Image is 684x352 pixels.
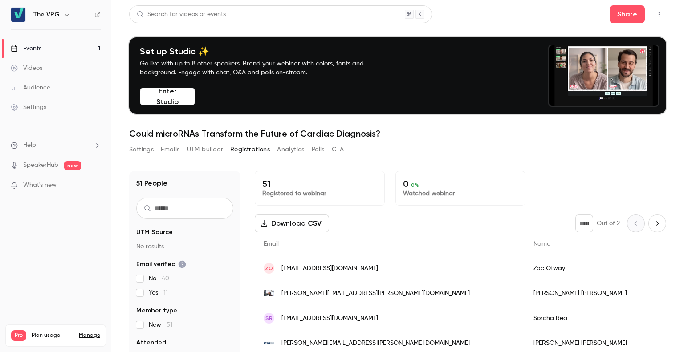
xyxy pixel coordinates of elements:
h1: Could microRNAs Transform the Future of Cardiac Diagnosis? [129,128,666,139]
button: Next page [648,214,666,232]
button: Download CSV [255,214,329,232]
a: Manage [79,332,100,339]
li: help-dropdown-opener [11,141,101,150]
div: Settings [11,103,46,112]
span: [PERSON_NAME][EMAIL_ADDRESS][PERSON_NAME][DOMAIN_NAME] [281,289,470,298]
span: Yes [149,288,168,297]
div: Events [11,44,41,53]
span: New [149,320,172,329]
span: [EMAIL_ADDRESS][DOMAIN_NAME] [281,264,378,273]
span: Plan usage [32,332,73,339]
p: Watched webinar [403,189,518,198]
span: new [64,161,81,170]
button: Polls [312,142,325,157]
div: Zac Otway [525,256,671,281]
span: Pro [11,330,26,341]
div: [PERSON_NAME] [PERSON_NAME] [525,281,671,306]
h6: The VPG [33,10,60,19]
img: glenshanevets.co.uk [264,290,274,296]
div: Search for videos or events [137,10,226,19]
button: Emails [161,142,179,157]
h4: Set up Studio ✨ [140,46,385,57]
span: Name [533,241,550,247]
span: 0 % [411,182,419,188]
span: [EMAIL_ADDRESS][DOMAIN_NAME] [281,314,378,323]
button: Analytics [277,142,305,157]
span: 51 [167,322,172,328]
p: 51 [262,178,377,189]
p: Registered to webinar [262,189,377,198]
button: UTM builder [187,142,223,157]
button: Enter Studio [140,88,195,105]
div: Sorcha Rea [525,306,671,331]
a: SpeakerHub [23,161,58,170]
p: 0 [403,178,518,189]
span: What's new [23,181,57,190]
span: [PERSON_NAME][EMAIL_ADDRESS][PERSON_NAME][DOMAIN_NAME] [281,339,470,348]
img: thevpg.co.uk [264,338,274,348]
div: Audience [11,83,50,92]
button: Share [610,5,645,23]
button: Registrations [230,142,270,157]
span: Email [264,241,279,247]
p: No results [136,242,233,251]
span: Help [23,141,36,150]
span: SR [265,314,273,322]
span: 40 [162,275,169,282]
h1: 51 People [136,178,167,189]
span: Email verified [136,260,186,269]
p: Go live with up to 8 other speakers. Brand your webinar with colors, fonts and background. Engage... [140,59,385,77]
span: 11 [163,290,168,296]
span: ZO [265,264,273,272]
iframe: Noticeable Trigger [90,182,101,190]
p: Out of 2 [597,219,620,228]
span: UTM Source [136,228,173,237]
img: The VPG [11,8,25,22]
span: Member type [136,306,177,315]
span: Attended [136,338,166,347]
span: No [149,274,169,283]
button: CTA [332,142,344,157]
div: Videos [11,64,42,73]
button: Settings [129,142,154,157]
